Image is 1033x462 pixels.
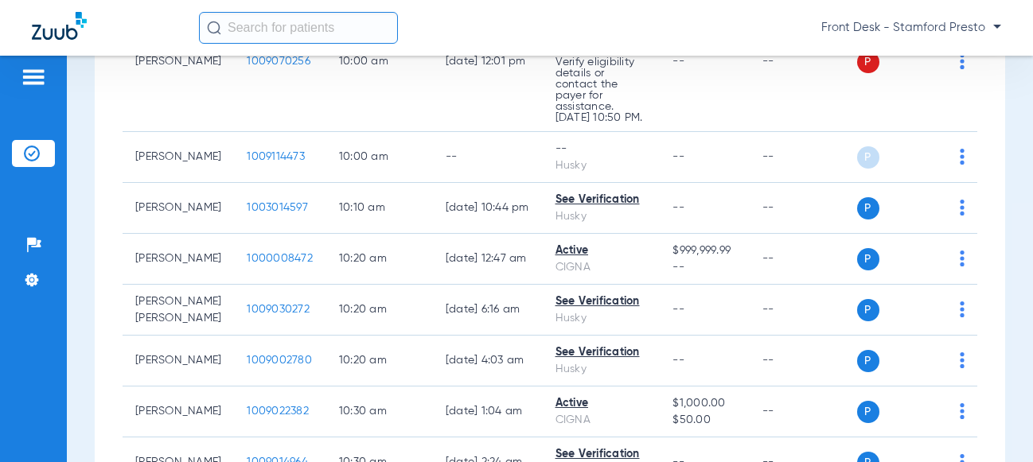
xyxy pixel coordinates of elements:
img: group-dot-blue.svg [960,352,965,368]
td: -- [750,234,857,285]
img: group-dot-blue.svg [960,53,965,69]
td: [PERSON_NAME] [123,336,234,386]
td: [DATE] 6:16 AM [433,285,543,336]
td: 10:10 AM [326,183,433,234]
p: Verify eligibility details or contact the payer for assistance. [DATE] 10:50 PM. [555,56,648,123]
div: See Verification [555,192,648,208]
td: 10:20 AM [326,285,433,336]
span: 1003014597 [247,202,308,213]
span: P [857,51,879,73]
td: 10:30 AM [326,386,433,437]
span: $999,999.99 [672,243,736,259]
td: 10:20 AM [326,336,433,386]
td: [DATE] 4:03 AM [433,336,543,386]
span: -- [672,151,684,162]
span: -- [672,355,684,366]
div: CIGNA [555,259,648,276]
div: CIGNA [555,412,648,429]
span: 1009070256 [247,56,310,67]
td: -- [750,183,857,234]
td: [PERSON_NAME] [PERSON_NAME] [123,285,234,336]
div: Active [555,243,648,259]
td: -- [433,132,543,183]
span: -- [672,202,684,213]
img: group-dot-blue.svg [960,301,965,317]
td: 10:00 AM [326,132,433,183]
div: See Verification [555,293,648,310]
span: P [857,401,879,423]
img: Search Icon [207,21,221,35]
img: group-dot-blue.svg [960,149,965,165]
span: $1,000.00 [672,395,736,412]
span: 1009022382 [247,406,309,417]
span: P [857,146,879,169]
td: [DATE] 1:04 AM [433,386,543,437]
td: [PERSON_NAME] [123,132,234,183]
img: group-dot-blue.svg [960,250,965,266]
td: -- [750,336,857,386]
td: -- [750,386,857,437]
td: -- [750,285,857,336]
span: 1009002780 [247,355,312,366]
span: -- [672,259,736,276]
div: Active [555,395,648,412]
span: Front Desk - Stamford Presto [821,20,1001,36]
td: [PERSON_NAME] [123,386,234,437]
td: [DATE] 12:47 AM [433,234,543,285]
img: hamburger-icon [21,68,46,87]
div: Husky [555,361,648,378]
td: [PERSON_NAME] [123,234,234,285]
span: 1009114473 [247,151,305,162]
span: -- [672,56,684,67]
input: Search for patients [199,12,398,44]
div: Husky [555,157,648,174]
span: 1000008472 [247,253,313,264]
img: Zuub Logo [32,12,87,40]
td: [PERSON_NAME] [123,183,234,234]
div: Husky [555,310,648,327]
div: Husky [555,208,648,225]
span: P [857,299,879,321]
td: 10:20 AM [326,234,433,285]
td: -- [750,132,857,183]
div: See Verification [555,344,648,361]
span: -- [672,304,684,315]
span: P [857,248,879,270]
span: 1009030272 [247,304,310,315]
span: P [857,197,879,219]
div: -- [555,141,648,157]
img: group-dot-blue.svg [960,200,965,215]
td: [DATE] 10:44 PM [433,183,543,234]
span: P [857,350,879,372]
iframe: Chat Widget [953,386,1033,462]
span: $50.00 [672,412,736,429]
